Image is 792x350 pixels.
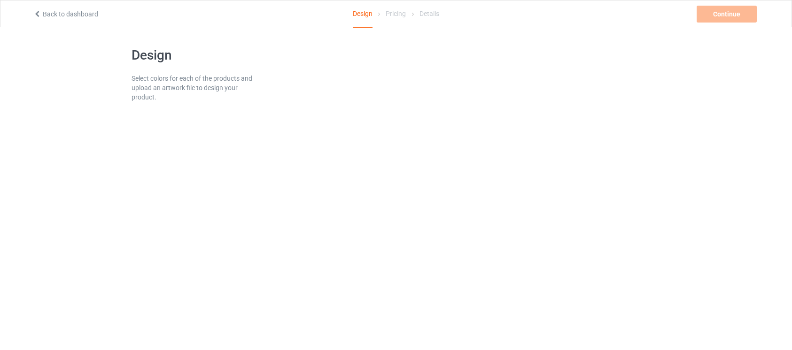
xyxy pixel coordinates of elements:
[353,0,373,28] div: Design
[132,47,254,64] h1: Design
[132,74,254,102] div: Select colors for each of the products and upload an artwork file to design your product.
[386,0,406,27] div: Pricing
[33,10,98,18] a: Back to dashboard
[419,0,439,27] div: Details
